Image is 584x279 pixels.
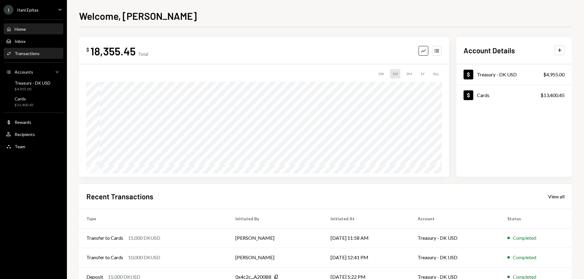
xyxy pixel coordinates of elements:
[431,69,442,78] div: ALL
[4,78,63,93] a: Treasury - DK USD$4,955.00
[228,209,323,228] th: Initiated By
[86,254,123,261] div: Transfer to Cards
[4,141,63,152] a: Team
[86,191,153,201] h2: Recent Transactions
[513,254,536,261] div: Completed
[15,26,26,32] div: Home
[548,193,565,200] a: View all
[228,228,323,248] td: [PERSON_NAME]
[138,51,148,57] div: Total
[15,103,33,108] div: $13,400.45
[79,10,197,22] h1: Welcome, [PERSON_NAME]
[86,47,89,53] div: $
[404,69,414,78] div: 3M
[323,228,410,248] td: [DATE] 11:58 AM
[323,248,410,267] td: [DATE] 12:41 PM
[4,36,63,47] a: Inbox
[228,248,323,267] td: [PERSON_NAME]
[418,69,427,78] div: 1Y
[410,228,500,248] td: Treasury - DK USD
[323,209,410,228] th: Initiated At
[4,129,63,140] a: Recipients
[4,23,63,34] a: Home
[4,66,63,77] a: Accounts
[15,96,33,101] div: Cards
[79,209,228,228] th: Type
[128,254,160,261] div: 10,000 DKUSD
[464,45,515,55] h2: Account Details
[17,7,39,12] div: Itani Epitas
[410,248,500,267] td: Treasury - DK USD
[86,234,123,242] div: Transfer to Cards
[128,234,160,242] div: 15,000 DKUSD
[477,92,489,98] div: Cards
[477,71,517,77] div: Treasury - DK USD
[15,80,50,85] div: Treasury - DK USD
[4,5,13,15] div: I
[4,117,63,127] a: Rewards
[390,69,400,78] div: 1M
[15,87,50,92] div: $4,955.00
[15,39,26,44] div: Inbox
[15,144,25,149] div: Team
[15,132,35,137] div: Recipients
[15,69,33,75] div: Accounts
[15,120,31,125] div: Rewards
[513,234,536,242] div: Completed
[410,209,500,228] th: Account
[4,48,63,59] a: Transactions
[541,92,565,99] div: $13,400.45
[90,44,136,58] div: 18,355.45
[4,94,63,109] a: Cards$13,400.45
[500,209,572,228] th: Status
[456,64,572,85] a: Treasury - DK USD$4,955.00
[543,71,565,78] div: $4,955.00
[15,51,40,56] div: Transactions
[376,69,386,78] div: 1W
[456,85,572,105] a: Cards$13,400.45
